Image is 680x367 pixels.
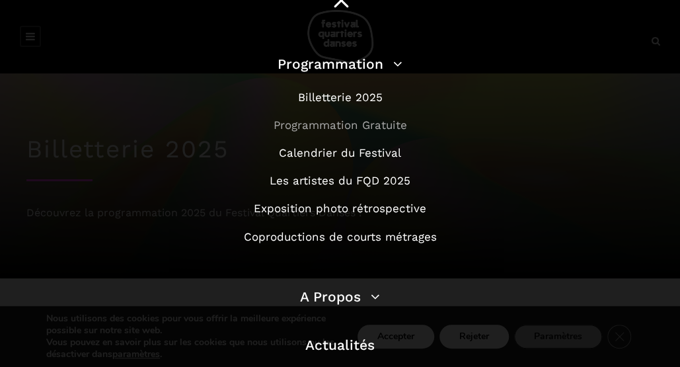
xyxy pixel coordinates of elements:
[244,230,437,243] a: Coproductions de courts métrages
[278,56,402,72] a: Programmation
[274,118,407,132] a: Programmation Gratuite
[279,146,401,159] a: Calendrier du Festival
[254,202,426,215] a: Exposition photo rétrospective
[298,91,383,104] a: Billetterie 2025
[270,174,410,187] a: Les artistes du FQD 2025
[305,337,375,353] a: Actualités
[300,288,380,305] a: A Propos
